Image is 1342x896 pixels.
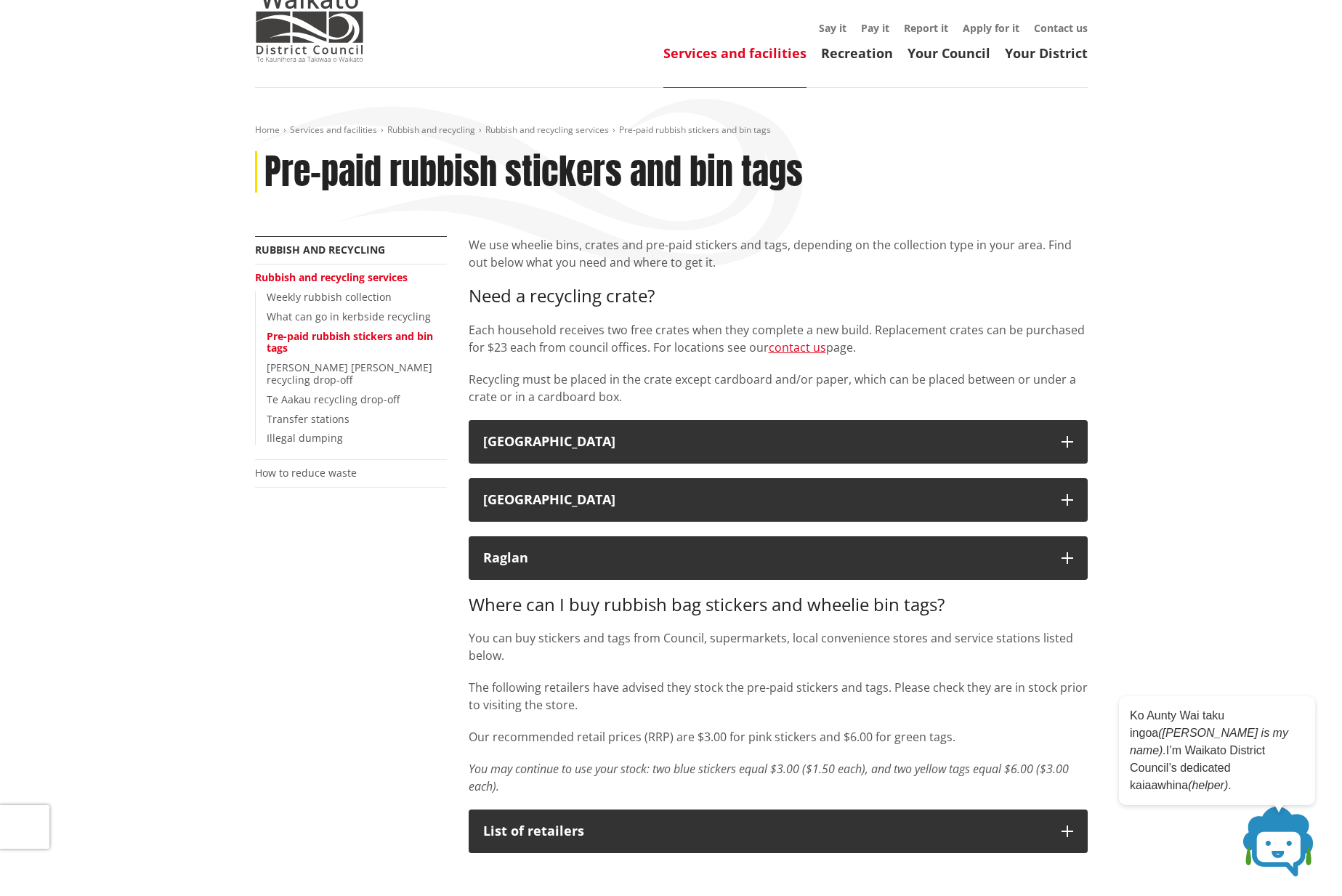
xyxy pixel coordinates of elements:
[1188,779,1228,791] em: (helper)
[469,236,1088,271] p: We use wheelie bins, crates and pre-paid stickers and tags, depending on the collection type in y...
[963,21,1019,35] a: Apply for it
[387,124,475,136] a: Rubbish and recycling
[267,310,431,323] a: What can go in kerbside recycling
[485,124,609,136] a: Rubbish and recycling services
[267,412,349,426] a: Transfer stations
[619,124,771,136] span: Pre-paid rubbish stickers and bin tags
[469,679,1088,714] p: The following retailers have advised they stock the pre-paid stickers and tags. Please check they...
[255,243,385,257] a: Rubbish and recycling
[469,728,1088,746] p: Our recommended retail prices (RRP) are $3.00 for pink stickers and $6.00 for green tags.
[469,536,1088,580] button: Raglan
[264,151,803,193] h1: Pre-paid rubbish stickers and bin tags
[267,360,432,387] a: [PERSON_NAME] [PERSON_NAME] recycling drop-off
[1005,44,1088,62] a: Your District
[255,124,1088,137] nav: breadcrumb
[769,339,826,355] a: contact us
[469,286,1088,307] h3: Need a recycling crate?
[469,478,1088,522] button: [GEOGRAPHIC_DATA]
[469,629,1088,664] p: You can buy stickers and tags from Council, supermarkets, local convenience stores and service st...
[290,124,377,136] a: Services and facilities
[267,329,433,355] a: Pre-paid rubbish stickers and bin tags
[267,431,343,445] a: Illegal dumping
[469,810,1088,853] button: List of retailers
[483,824,1047,839] div: List of retailers
[483,493,1047,507] div: [GEOGRAPHIC_DATA]
[861,21,889,35] a: Pay it
[1034,21,1088,35] a: Contact us
[255,270,408,284] a: Rubbish and recycling services
[483,435,1047,449] div: [GEOGRAPHIC_DATA]
[1130,727,1288,756] em: ([PERSON_NAME] is my name).
[821,44,893,62] a: Recreation
[255,124,280,136] a: Home
[255,466,357,480] a: How to reduce waste
[819,21,846,35] a: Say it
[469,321,1088,356] p: Each household receives two free crates when they complete a new build. Replacement crates can be...
[904,21,948,35] a: Report it
[1130,707,1304,794] p: Ko Aunty Wai taku ingoa I’m Waikato District Council’s dedicated kaiaawhina .
[267,290,392,304] a: Weekly rubbish collection
[663,44,807,62] a: Services and facilities
[469,761,1069,794] em: You may continue to use your stock: two blue stickers equal $3.00 ($1.50 each), and two yellow ta...
[469,594,1088,616] h3: Where can I buy rubbish bag stickers and wheelie bin tags?
[469,420,1088,464] button: [GEOGRAPHIC_DATA]
[267,392,400,406] a: Te Aakau recycling drop-off
[469,371,1088,405] p: Recycling must be placed in the crate except cardboard and/or paper, which can be placed between ...
[483,551,1047,565] div: Raglan
[908,44,990,62] a: Your Council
